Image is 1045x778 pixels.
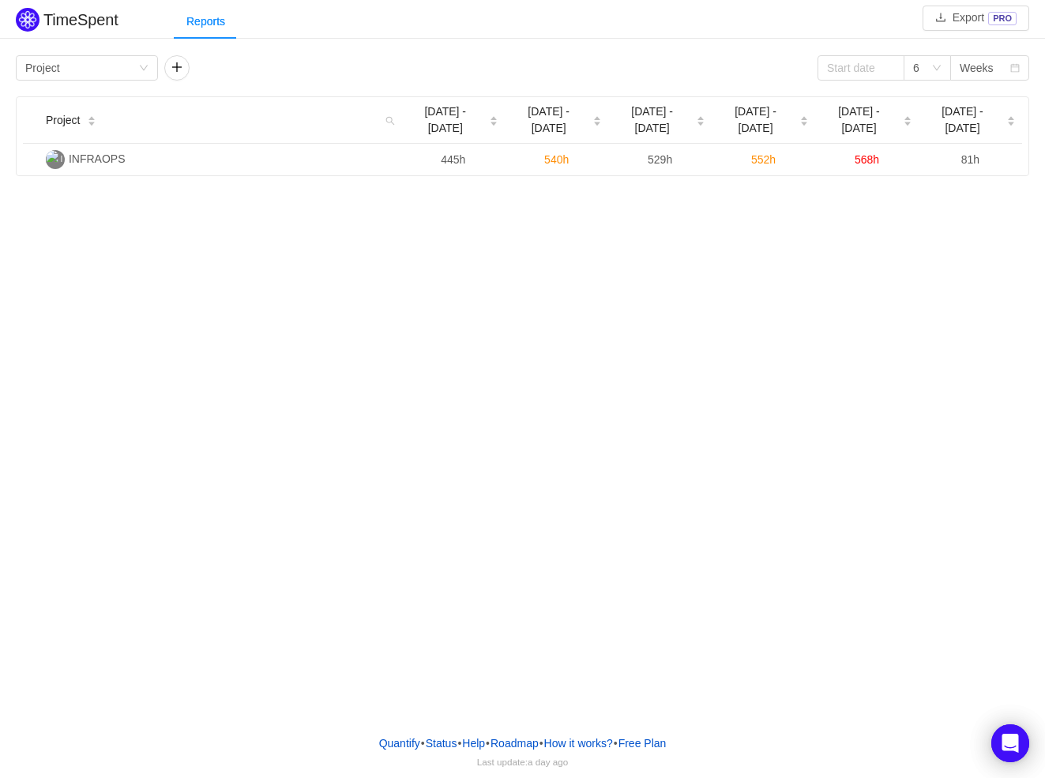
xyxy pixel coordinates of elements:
[461,731,486,755] a: Help
[696,114,705,125] div: Sort
[457,737,461,750] span: •
[46,112,81,129] span: Project
[614,737,618,750] span: •
[592,114,602,125] div: Sort
[87,120,96,125] i: icon: caret-down
[164,55,190,81] button: icon: plus
[697,114,705,118] i: icon: caret-up
[618,731,667,755] button: Free Plan
[139,63,148,74] i: icon: down
[43,11,118,28] h2: TimeSpent
[425,731,458,755] a: Status
[46,150,65,169] img: I
[855,153,879,166] span: 568h
[511,103,586,137] span: [DATE] - [DATE]
[441,153,465,166] span: 445h
[490,120,498,125] i: icon: caret-down
[800,120,809,125] i: icon: caret-down
[486,737,490,750] span: •
[543,731,614,755] button: How it works?
[903,114,912,125] div: Sort
[16,8,39,32] img: Quantify logo
[544,153,569,166] span: 540h
[697,120,705,125] i: icon: caret-down
[593,120,602,125] i: icon: caret-down
[421,737,425,750] span: •
[932,63,942,74] i: icon: down
[378,731,421,755] a: Quantify
[490,114,498,118] i: icon: caret-up
[174,4,238,39] div: Reports
[25,56,60,80] div: Project
[991,724,1029,762] div: Open Intercom Messenger
[1010,63,1020,74] i: icon: calendar
[379,97,401,143] i: icon: search
[490,731,539,755] a: Roadmap
[903,114,912,118] i: icon: caret-up
[1007,120,1016,125] i: icon: caret-down
[800,114,809,118] i: icon: caret-up
[913,56,919,80] div: 6
[923,6,1029,31] button: icon: downloadExportPRO
[718,103,793,137] span: [DATE] - [DATE]
[87,114,96,118] i: icon: caret-up
[489,114,498,125] div: Sort
[799,114,809,125] div: Sort
[1007,114,1016,118] i: icon: caret-up
[648,153,672,166] span: 529h
[539,737,543,750] span: •
[528,757,568,767] span: a day ago
[821,103,897,137] span: [DATE] - [DATE]
[1006,114,1016,125] div: Sort
[960,56,994,80] div: Weeks
[751,153,776,166] span: 552h
[87,114,96,125] div: Sort
[69,152,126,165] span: INFRAOPS
[903,120,912,125] i: icon: caret-down
[961,153,979,166] span: 81h
[593,114,602,118] i: icon: caret-up
[408,103,483,137] span: [DATE] - [DATE]
[818,55,904,81] input: Start date
[615,103,690,137] span: [DATE] - [DATE]
[925,103,1000,137] span: [DATE] - [DATE]
[477,757,568,767] span: Last update:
